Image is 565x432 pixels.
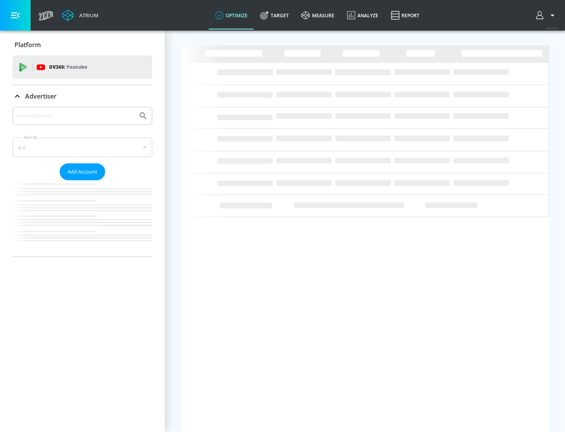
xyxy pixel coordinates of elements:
div: A-Z [13,137,152,157]
label: Sort By [22,135,39,140]
nav: list of Advertiser [13,180,152,256]
span: Add Account [67,167,97,176]
div: DV360: Youtube [13,55,152,79]
div: Advertiser [13,107,152,256]
a: Analyze [341,1,385,29]
span: v 4.25.4 [546,26,557,30]
a: measure [295,1,341,29]
input: Search by name [16,111,135,121]
div: Atrium [76,12,98,19]
a: Report [385,1,426,29]
div: Advertiser [13,85,152,107]
p: DV360: [49,63,87,71]
a: optimize [209,1,254,29]
button: Add Account [60,163,105,180]
a: Atrium [62,9,98,21]
div: Platform [13,34,152,56]
p: Advertiser [25,92,56,101]
p: Platform [15,40,41,49]
p: Youtube [66,63,87,71]
a: Target [254,1,295,29]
